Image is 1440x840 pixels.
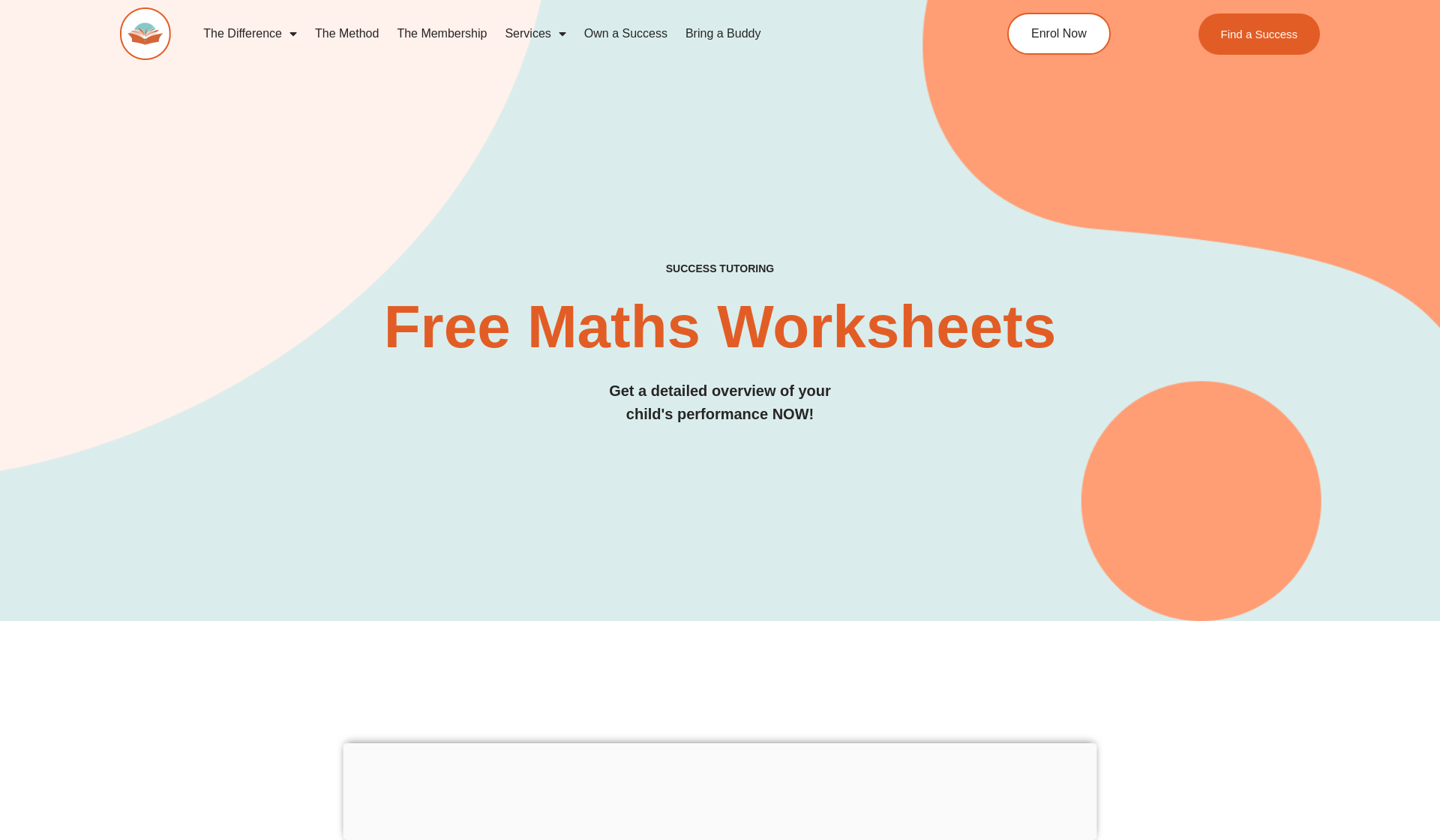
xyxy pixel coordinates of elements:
[306,16,388,51] a: The Method
[343,743,1097,836] iframe: Advertisement
[575,16,676,51] a: Own a Success
[1031,28,1087,40] span: Enrol Now
[120,297,1320,357] h2: Free Maths Worksheets​
[120,379,1320,426] h3: Get a detailed overview of your child's performance NOW!
[1220,28,1297,40] span: Find a Success
[194,16,306,51] a: The Difference
[496,16,574,51] a: Services
[194,16,938,51] nav: Menu
[1007,13,1111,55] a: Enrol Now
[1198,13,1320,55] a: Find a Success
[676,16,770,51] a: Bring a Buddy
[388,16,496,51] a: The Membership
[120,262,1320,275] h4: SUCCESS TUTORING​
